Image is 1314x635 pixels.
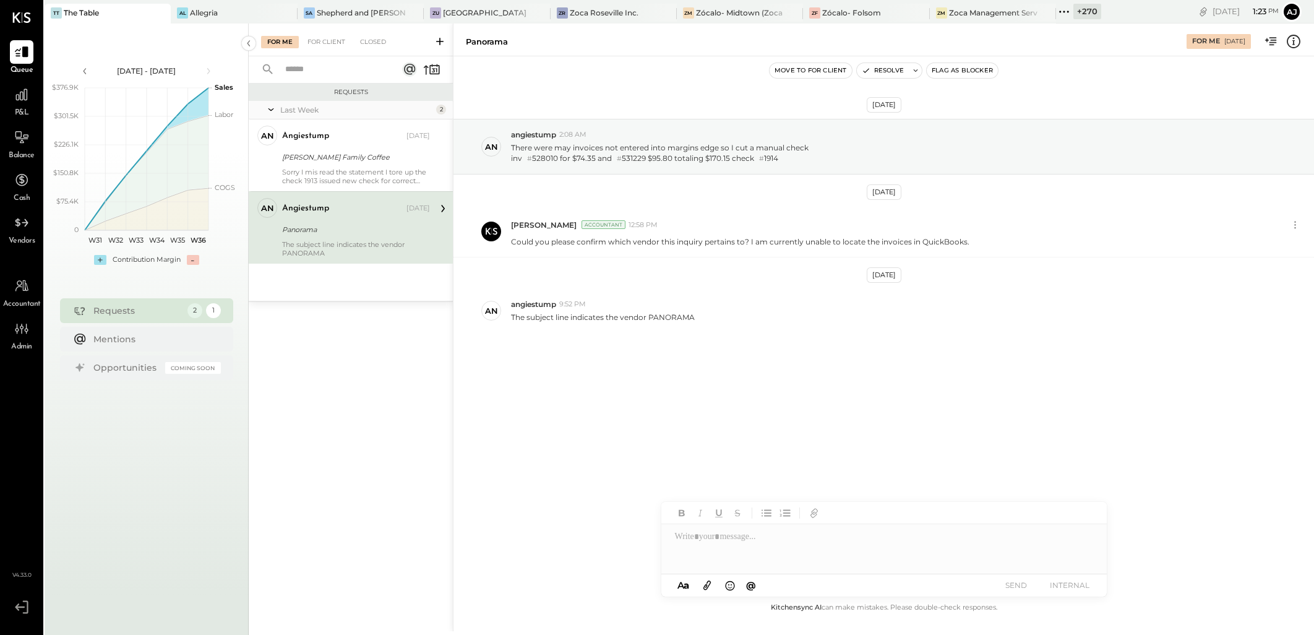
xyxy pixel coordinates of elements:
[261,36,299,48] div: For Me
[692,505,708,521] button: Italic
[559,130,586,140] span: 2:08 AM
[430,7,441,19] div: ZU
[304,7,315,19] div: Sa
[557,7,568,19] div: ZR
[165,362,221,374] div: Coming Soon
[51,7,62,19] div: TT
[94,66,199,76] div: [DATE] - [DATE]
[282,223,426,236] div: Panorama
[282,168,430,185] div: Sorry I mis read the statement I tore up the check 1913 issued new check for correct amount of $1...
[94,255,106,265] div: +
[759,154,764,163] span: #
[674,505,690,521] button: Bold
[822,7,881,18] div: Zócalo- Folsom
[301,36,351,48] div: For Client
[1,83,43,119] a: P&L
[629,220,658,230] span: 12:58 PM
[1,168,43,204] a: Cash
[511,142,809,164] p: There were may invoices not entered into margins edge so I cut a manual check
[511,129,556,140] span: angiestump
[206,303,221,318] div: 1
[684,579,689,591] span: a
[570,7,638,18] div: Zoca Roseville Inc.
[485,305,498,317] div: an
[511,220,577,230] span: [PERSON_NAME]
[108,236,123,244] text: W32
[52,83,79,92] text: $376.9K
[14,193,30,204] span: Cash
[857,63,909,78] button: Resolve
[129,236,144,244] text: W33
[261,202,274,214] div: an
[511,299,556,309] span: angiestump
[88,236,101,244] text: W31
[1,274,43,310] a: Accountant
[1197,5,1209,18] div: copy link
[54,111,79,120] text: $301.5K
[867,97,901,113] div: [DATE]
[527,154,532,163] span: #
[187,255,199,265] div: -
[3,299,41,310] span: Accountant
[466,36,508,48] div: Panorama
[215,183,235,192] text: COGS
[53,168,79,177] text: $150.8K
[354,36,392,48] div: Closed
[282,240,430,257] div: The subject line indicates the vendor PANORAMA
[56,197,79,205] text: $75.4K
[282,202,329,215] div: angiestump
[992,577,1041,594] button: SEND
[261,130,274,142] div: an
[282,151,426,163] div: [PERSON_NAME] Family Coffee
[74,225,79,234] text: 0
[1,126,43,162] a: Balance
[1,40,43,76] a: Queue
[113,255,181,265] div: Contribution Margin
[443,7,526,18] div: [GEOGRAPHIC_DATA]
[809,7,820,19] div: ZF
[9,150,35,162] span: Balance
[1192,37,1220,46] div: For Me
[559,300,586,309] span: 9:52 PM
[93,305,181,317] div: Requests
[806,505,822,521] button: Add URL
[936,7,947,19] div: ZM
[1,211,43,247] a: Vendors
[949,7,1037,18] div: Zoca Management Services Inc
[867,184,901,200] div: [DATE]
[9,236,35,247] span: Vendors
[1073,4,1101,19] div: + 270
[215,110,233,119] text: Labor
[729,505,745,521] button: Strikethrough
[1045,577,1094,594] button: INTERNAL
[280,105,433,115] div: Last Week
[770,63,852,78] button: Move to for client
[1213,6,1279,17] div: [DATE]
[511,312,695,322] p: The subject line indicates the vendor PANORAMA
[255,88,447,97] div: Requests
[406,204,430,214] div: [DATE]
[867,267,901,283] div: [DATE]
[927,63,998,78] button: Flag as Blocker
[485,141,498,153] div: an
[758,505,775,521] button: Unordered List
[93,333,215,345] div: Mentions
[11,342,32,353] span: Admin
[746,579,756,591] span: @
[215,83,233,92] text: Sales
[282,130,329,142] div: angiestump
[711,505,727,521] button: Underline
[190,236,205,244] text: W36
[54,140,79,149] text: $226.1K
[93,361,159,374] div: Opportunities
[436,105,446,114] div: 2
[177,7,188,19] div: Al
[777,505,793,521] button: Ordered List
[617,154,622,163] span: #
[696,7,784,18] div: Zócalo- Midtown (Zoca Inc.)
[11,65,33,76] span: Queue
[406,131,430,141] div: [DATE]
[1224,37,1245,46] div: [DATE]
[582,220,625,229] div: Accountant
[15,108,29,119] span: P&L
